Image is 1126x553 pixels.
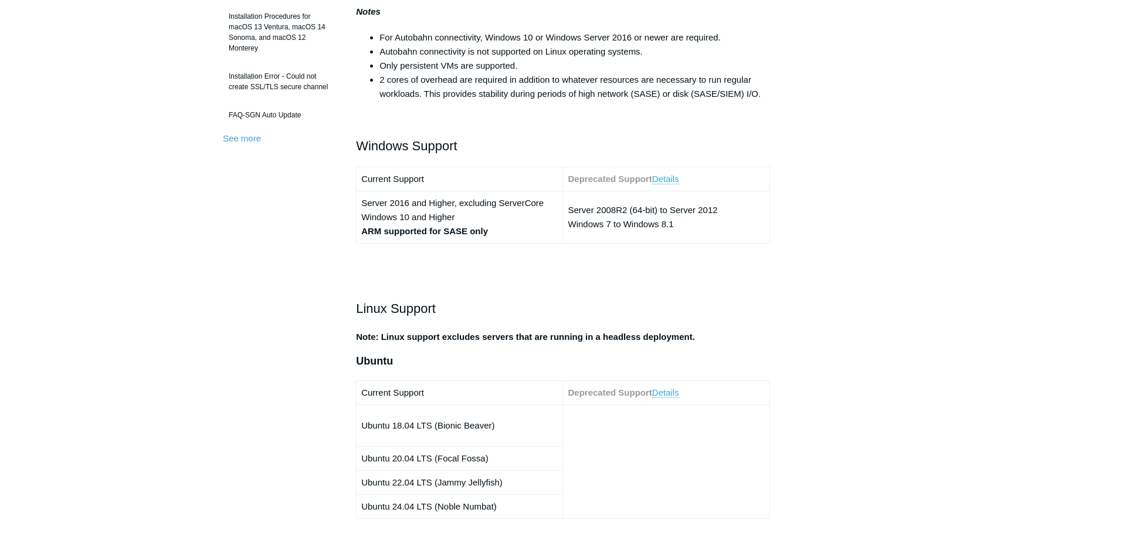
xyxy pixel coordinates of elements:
[379,59,770,73] li: Only persistent VMs are supported.
[223,104,338,126] a: FAQ-SGN Auto Update
[356,6,381,16] strong: Notes
[379,31,770,45] li: For Autobahn connectivity, Windows 10 or Windows Server 2016 or newer are required.
[357,446,563,470] td: Ubuntu 20.04 LTS (Focal Fossa)
[356,139,457,153] span: Windows Support
[652,387,679,398] a: Details
[357,167,563,191] td: Current Support
[563,191,769,244] td: Server 2008R2 (64-bit) to Server 2012 Windows 7 to Windows 8.1
[361,419,558,433] p: Ubuntu 18.04 LTS (Bionic Beaver)
[568,174,652,184] strong: Deprecated Support
[356,301,436,316] span: Linux Support
[379,45,770,59] li: Autobahn connectivity is not supported on Linux operating systems.
[356,355,393,367] span: Ubuntu
[223,65,338,98] a: Installation Error - Could not create SSL/TLS secure channel
[361,226,488,236] strong: ARM supported for SASE only
[223,5,338,59] a: Installation Procedures for macOS 13 Ventura, macOS 14 Sonoma, and macOS 12 Monterey
[357,494,563,518] td: Ubuntu 24.04 LTS (Noble Numbat)
[223,133,261,143] a: See more
[356,332,695,342] strong: Note: Linux support excludes servers that are running in a headless deployment.
[379,73,770,101] li: 2 cores of overhead are required in addition to whatever resources are necessary to run regular w...
[357,191,563,244] td: Server 2016 and Higher, excluding ServerCore Windows 10 and Higher
[357,380,563,404] td: Current Support
[652,174,679,184] a: Details
[568,387,652,397] strong: Deprecated Support
[357,470,563,494] td: Ubuntu 22.04 LTS (Jammy Jellyfish)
